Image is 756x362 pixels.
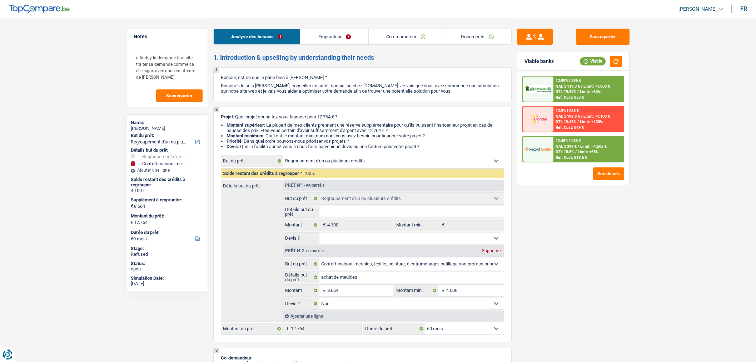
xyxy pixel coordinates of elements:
[438,285,446,296] span: €
[227,138,242,144] strong: Priorité
[283,193,319,204] label: But du prêt
[583,84,610,89] span: Limit: >1.000 €
[556,155,587,160] div: Ref. Cost: 819,6 €
[524,58,554,64] div: Viable banks
[221,114,233,119] span: Projet
[214,348,219,353] div: 3
[578,150,598,154] span: Limit: <65%
[227,138,504,144] li: : Dans quel ordre pouvons-nous prioriser vos projets ?
[580,144,607,149] span: Limit: >1.506 €
[581,114,582,119] span: /
[131,261,203,266] div: Status:
[131,275,203,281] div: Simulation Date:
[580,89,601,94] span: Limit: <60%
[227,133,504,138] li: : Quel est le montant minimum dont vous avez besoin pour financer votre projet ?
[283,183,326,188] div: Prêt n°1
[283,206,319,217] label: Détails but du prêt
[369,29,443,44] a: Co-emprunteur
[134,34,200,40] h5: Notes
[581,84,582,89] span: /
[283,285,319,296] label: Montant
[577,119,579,124] span: /
[131,266,203,272] div: open
[593,167,624,180] button: See details
[556,108,579,113] div: 12.9% | 285 €
[283,311,504,321] div: Ajouter une ligne
[525,85,551,93] img: AlphaCredit
[556,78,581,83] div: 12.99% | 286 €
[221,355,252,361] span: Co-demandeur
[556,125,584,130] div: Ref. Cost: 849 €
[304,249,324,253] span: - Priorité 2
[283,298,319,309] label: Devis ?
[214,107,219,112] div: 2
[363,323,425,334] label: Durée du prêt:
[300,29,368,44] a: Emprunteur
[227,122,504,133] li: : La plupart de mes clients prennent une réserve supplémentaire pour qu'ils puissent financer leu...
[525,112,551,126] img: Cofidis
[223,171,299,176] span: Solde restant des crédits à regrouper
[221,75,504,80] p: Bonjour, est-ce que je parle bien à [PERSON_NAME] ?
[131,203,133,209] span: €
[131,147,203,153] div: Détails but du prêt
[580,119,603,124] span: Limit: <100%
[9,5,70,13] img: TopCompare Logo
[394,285,438,296] label: Montant min.
[221,114,504,119] p: : Quel projet souhaitez-vous financer pour 12 764 € ?
[583,114,610,119] span: Limit: >1.100 €
[221,180,283,188] label: Détails but du prêt
[556,138,581,143] div: 12.45% | 283 €
[227,144,504,149] li: : Quelle facilité auriez-vous à nous faire parvenir un devis ou une facture pour votre projet ?
[556,89,576,94] span: DTI: 19.89%
[221,155,283,167] label: But du prêt
[556,150,574,154] span: DTI: 18.5%
[283,233,319,244] label: Devis ?
[283,219,319,231] label: Montant
[575,150,577,154] span: /
[156,89,203,102] button: Sauvegarder
[214,29,300,44] a: Analyse des besoins
[213,54,512,62] h2: 1. Introduction & upselling by understanding their needs
[131,251,203,257] div: Refused
[578,144,579,149] span: /
[319,219,327,231] span: €
[131,197,202,203] label: Supplément à emprunter:
[394,219,438,231] label: Montant min.
[304,184,324,187] span: - Priorité 1
[131,230,202,235] label: Durée du prêt:
[227,122,264,128] strong: Montant supérieur
[283,271,319,283] label: Détails but du prêt
[556,119,576,124] span: DTI: 19.48%
[221,323,283,334] label: Montant du prêt
[131,126,203,131] div: [PERSON_NAME]
[740,5,747,12] div: fr
[227,144,238,149] span: Devis
[576,29,630,45] button: Sauvegarder
[131,168,203,173] div: Ajouter une ligne
[131,133,202,138] label: But du prêt:
[131,120,203,126] div: Name:
[443,29,511,44] a: Documents
[214,68,219,73] div: 1
[580,57,606,65] div: Viable
[556,84,580,89] span: NAI: 3 119,3 €
[678,6,717,12] span: [PERSON_NAME]
[480,249,504,253] div: Supprimer
[131,188,203,194] div: 4.100 €
[131,281,203,287] div: [DATE]
[300,171,315,176] span: 4.100 €
[131,220,133,225] span: €
[673,3,723,15] a: [PERSON_NAME]
[438,219,446,231] span: €
[227,133,263,138] strong: Montant minimum
[556,114,580,119] span: NAI: 3 199,8 €
[283,249,326,253] div: Prêt n°2
[283,258,319,270] label: But du prêt
[131,213,202,219] label: Montant du prêt:
[577,89,579,94] span: /
[221,83,504,94] p: Bonjour ! Je suis [PERSON_NAME], conseiller en crédit spécialisé chez [DOMAIN_NAME]. Je vois que ...
[166,93,193,98] span: Sauvegarder
[131,177,203,188] div: Solde restant des crédits à regrouper
[319,285,327,296] span: €
[131,246,203,251] div: Stage:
